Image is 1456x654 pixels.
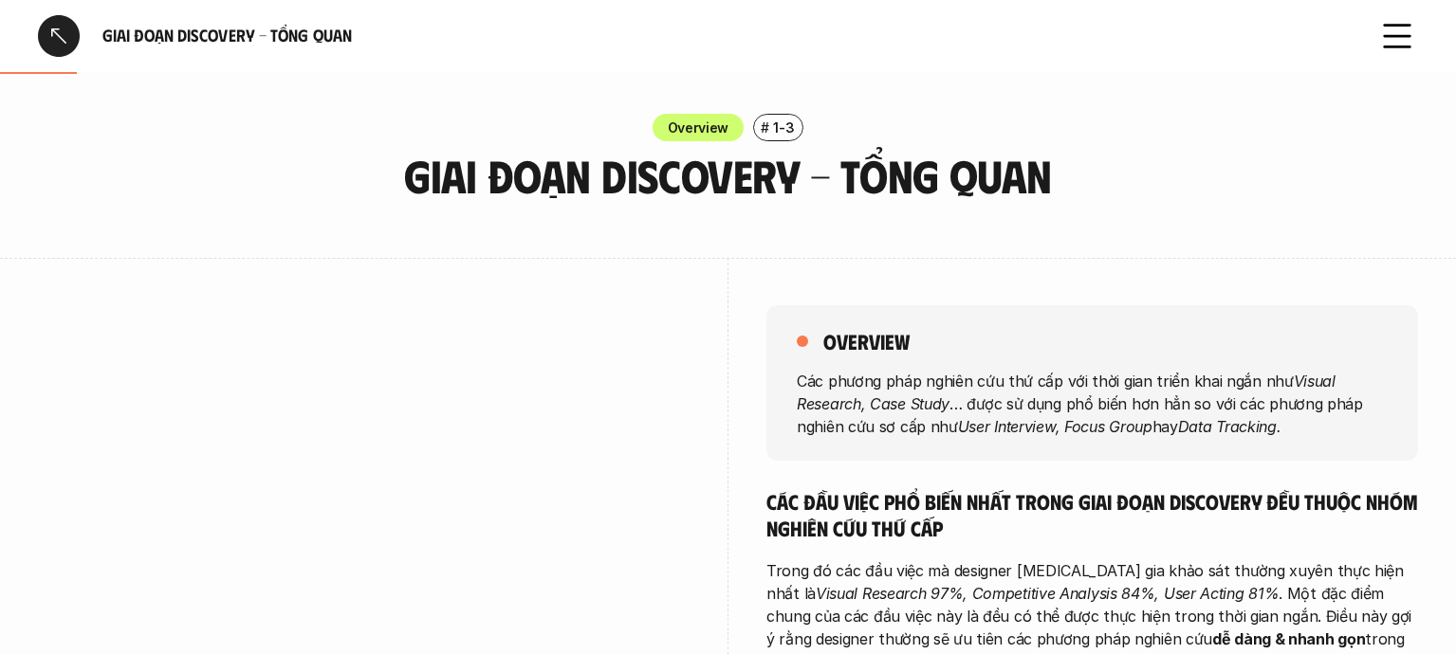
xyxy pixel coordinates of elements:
h6: # [761,120,769,135]
em: Visual Research 97%, Competitive Analysis 84%, User Acting 81% [816,584,1279,603]
h5: Các đầu việc phổ biến nhất trong giai đoạn Discovery đều thuộc nhóm nghiên cứu thứ cấp [766,488,1418,540]
p: Các phương pháp nghiên cứu thứ cấp với thời gian triển khai ngắn như … được sử dụng phổ biến hơn ... [797,369,1388,437]
h5: overview [823,328,910,354]
h6: Giai đoạn Discovery - Tổng quan [102,25,1354,46]
p: 1-3 [773,118,794,137]
em: Data Tracking. [1178,416,1281,435]
em: User Interview, Focus Group [958,416,1152,435]
em: Visual Research, Case Study [797,371,1340,412]
strong: dễ dàng & nhanh gọn [1212,629,1365,648]
p: Overview [668,118,729,137]
h3: Giai đoạn Discovery - Tổng quan [325,151,1132,201]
